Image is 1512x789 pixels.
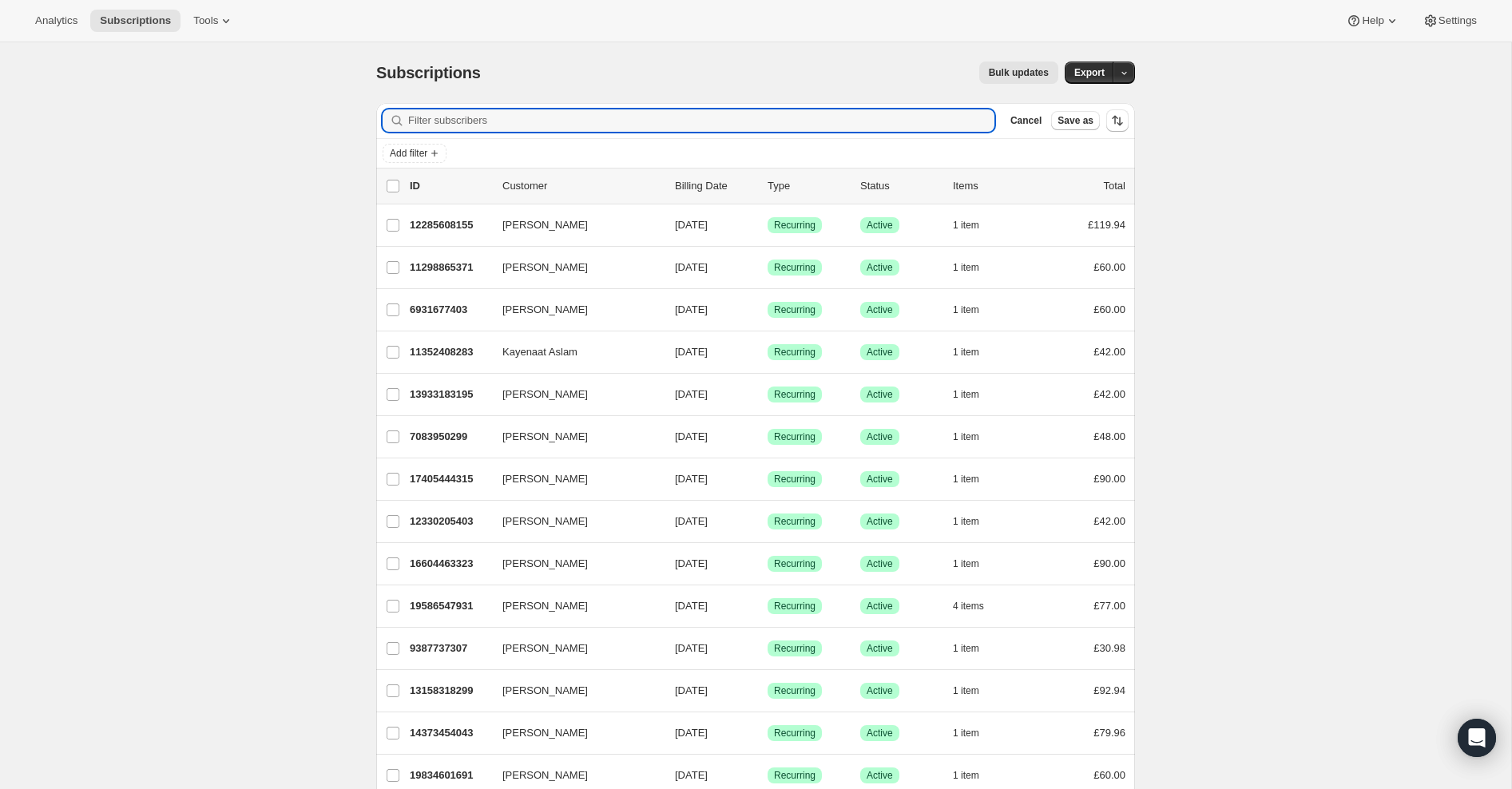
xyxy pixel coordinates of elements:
[774,219,816,232] span: Recurring
[410,513,490,529] p: 12330205403
[1093,557,1125,569] span: £90.00
[675,473,708,485] span: [DATE]
[1010,114,1042,127] span: Cancel
[774,388,816,401] span: Recurring
[502,513,588,529] span: [PERSON_NAME]
[953,637,997,660] button: 1 item
[493,424,653,450] button: [PERSON_NAME]
[675,430,708,442] span: [DATE]
[410,178,490,194] p: ID
[410,302,490,318] p: 6931677403
[867,600,893,613] span: Active
[410,429,490,445] p: 7083950299
[867,303,893,316] span: Active
[1093,473,1125,485] span: £90.00
[410,556,490,572] p: 16604463323
[953,388,979,401] span: 1 item
[408,109,994,132] input: Filter subscribers
[493,382,653,407] button: [PERSON_NAME]
[410,553,1125,575] div: 16604463323[PERSON_NAME][DATE]SuccessRecurringSuccessActive1 item£90.00
[502,640,588,656] span: [PERSON_NAME]
[1439,14,1477,27] span: Settings
[953,515,979,528] span: 1 item
[774,430,816,443] span: Recurring
[410,387,490,402] p: 13933183195
[1004,111,1048,130] button: Cancel
[774,515,816,528] span: Recurring
[953,426,997,448] button: 1 item
[502,260,588,276] span: [PERSON_NAME]
[675,642,708,654] span: [DATE]
[774,303,816,316] span: Recurring
[493,678,653,704] button: [PERSON_NAME]
[502,429,588,445] span: [PERSON_NAME]
[953,214,997,236] button: 1 item
[953,642,979,655] span: 1 item
[1106,109,1129,132] button: Sort the results
[953,680,997,702] button: 1 item
[493,551,653,577] button: [PERSON_NAME]
[675,388,708,400] span: [DATE]
[1093,727,1125,739] span: £79.96
[502,387,588,402] span: [PERSON_NAME]
[675,346,708,358] span: [DATE]
[675,178,755,194] p: Billing Date
[867,430,893,443] span: Active
[1093,430,1125,442] span: £48.00
[502,302,588,318] span: [PERSON_NAME]
[953,769,979,782] span: 1 item
[1093,261,1125,273] span: £60.00
[184,10,244,32] button: Tools
[867,261,893,274] span: Active
[953,600,984,613] span: 4 items
[502,556,588,572] span: [PERSON_NAME]
[493,466,653,492] button: [PERSON_NAME]
[953,219,979,232] span: 1 item
[193,14,218,27] span: Tools
[1336,10,1409,32] button: Help
[410,725,490,741] p: 14373454043
[867,346,893,359] span: Active
[410,510,1125,533] div: 12330205403[PERSON_NAME][DATE]SuccessRecurringSuccessActive1 item£42.00
[867,515,893,528] span: Active
[953,256,997,279] button: 1 item
[502,598,588,614] span: [PERSON_NAME]
[502,471,588,487] span: [PERSON_NAME]
[410,256,1125,279] div: 11298865371[PERSON_NAME][DATE]SuccessRecurringSuccessActive1 item£60.00
[675,261,708,273] span: [DATE]
[774,642,816,655] span: Recurring
[867,557,893,570] span: Active
[675,684,708,696] span: [DATE]
[953,383,997,406] button: 1 item
[953,473,979,486] span: 1 item
[410,426,1125,448] div: 7083950299[PERSON_NAME][DATE]SuccessRecurringSuccessActive1 item£48.00
[774,600,816,613] span: Recurring
[774,473,816,486] span: Recurring
[867,219,893,232] span: Active
[953,727,979,739] span: 1 item
[1093,684,1125,696] span: £92.94
[953,303,979,316] span: 1 item
[774,557,816,570] span: Recurring
[410,260,490,276] p: 11298865371
[1093,303,1125,315] span: £60.00
[410,383,1125,406] div: 13933183195[PERSON_NAME][DATE]SuccessRecurringSuccessActive1 item£42.00
[410,764,1125,787] div: 19834601691[PERSON_NAME][DATE]SuccessRecurringSuccessActive1 item£60.00
[675,219,708,231] span: [DATE]
[1104,178,1125,194] p: Total
[1088,219,1125,231] span: £119.94
[90,10,181,32] button: Subscriptions
[953,261,979,274] span: 1 item
[493,593,653,619] button: [PERSON_NAME]
[410,178,1125,194] div: IDCustomerBilling DateTypeStatusItemsTotal
[979,61,1058,84] button: Bulk updates
[1051,111,1100,130] button: Save as
[1093,769,1125,781] span: £60.00
[410,683,490,699] p: 13158318299
[376,64,481,81] span: Subscriptions
[953,299,997,321] button: 1 item
[989,66,1049,79] span: Bulk updates
[1058,114,1093,127] span: Save as
[383,144,446,163] button: Add filter
[774,346,816,359] span: Recurring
